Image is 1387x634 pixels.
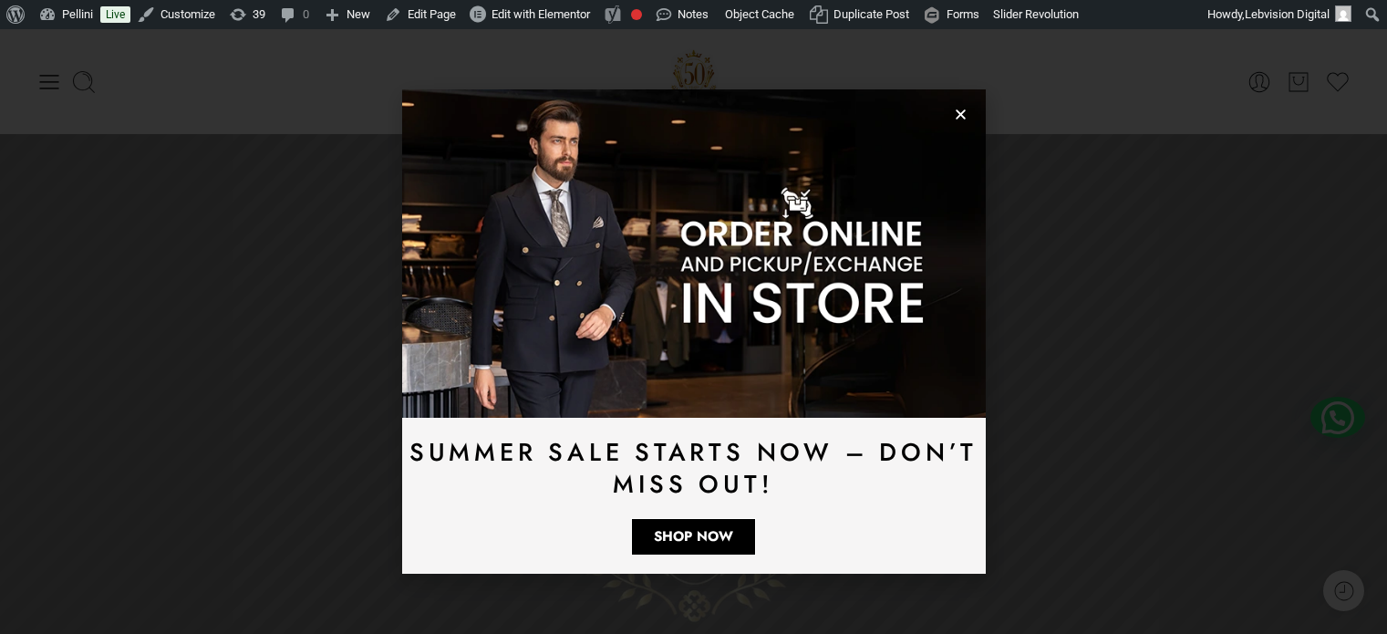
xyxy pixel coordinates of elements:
a: Live [100,6,130,23]
h2: Summer Sale Starts Now – Don’t Miss Out! [402,436,986,500]
span: Slider Revolution [993,7,1079,21]
div: Focus keyphrase not set [631,9,642,20]
span: Edit with Elementor [492,7,590,21]
a: Shop Now [631,518,756,556]
span: Lebvision Digital [1245,7,1330,21]
span: Shop Now [654,530,733,544]
a: Close [954,108,968,121]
